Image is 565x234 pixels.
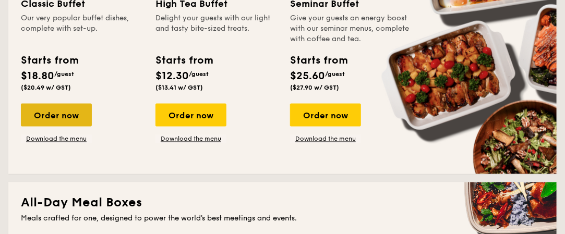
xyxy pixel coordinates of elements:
div: Starts from [290,53,347,68]
div: Our very popular buffet dishes, complete with set-up. [21,13,143,44]
a: Download the menu [290,135,361,143]
span: ($13.41 w/ GST) [155,84,203,91]
div: Delight your guests with our light and tasty bite-sized treats. [155,13,278,44]
h2: All-Day Meal Boxes [21,195,544,212]
span: $18.80 [21,70,54,82]
a: Download the menu [155,135,226,143]
div: Order now [21,104,92,127]
div: Order now [155,104,226,127]
div: Give your guests an energy boost with our seminar menus, complete with coffee and tea. [290,13,412,44]
span: $25.60 [290,70,325,82]
div: Starts from [155,53,212,68]
span: /guest [54,70,74,78]
div: Starts from [21,53,78,68]
span: ($27.90 w/ GST) [290,84,339,91]
div: Order now [290,104,361,127]
span: /guest [325,70,345,78]
a: Download the menu [21,135,92,143]
div: Meals crafted for one, designed to power the world's best meetings and events. [21,214,544,224]
span: /guest [189,70,209,78]
span: ($20.49 w/ GST) [21,84,71,91]
span: $12.30 [155,70,189,82]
